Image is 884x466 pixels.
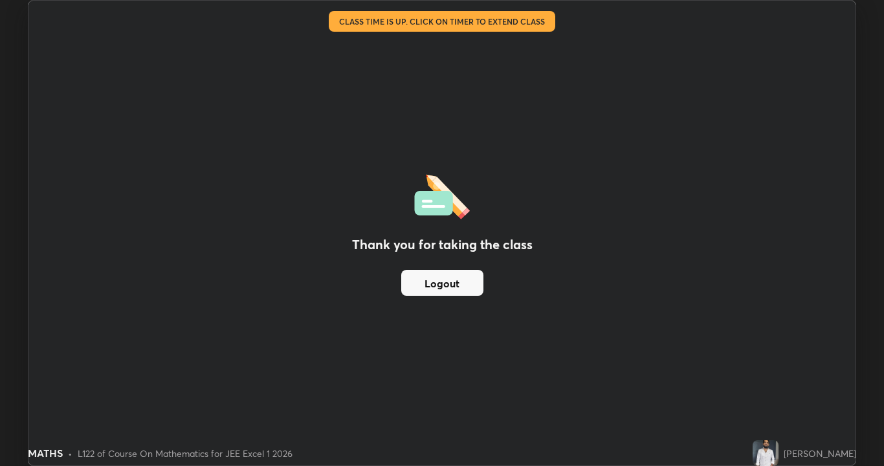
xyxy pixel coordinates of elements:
[753,440,779,466] img: 5223b9174de944a8bbe79a13f0b6fb06.jpg
[784,447,856,460] div: [PERSON_NAME]
[352,235,533,254] h2: Thank you for taking the class
[68,447,72,460] div: •
[401,270,483,296] button: Logout
[414,170,470,219] img: offlineFeedback.1438e8b3.svg
[28,445,63,461] div: MATHS
[78,447,293,460] div: L122 of Course On Mathematics for JEE Excel 1 2026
